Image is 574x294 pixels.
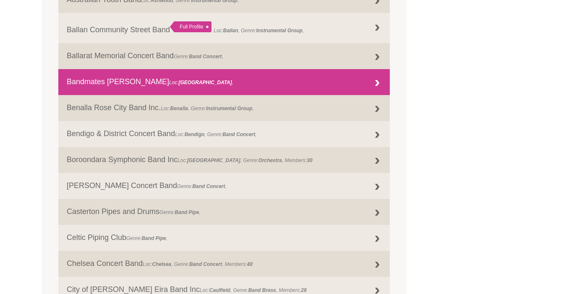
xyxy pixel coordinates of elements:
span: Loc: , Genre: , [175,132,256,137]
span: Genre: , [159,209,201,215]
span: Loc: , [169,80,233,85]
strong: Band Concert [189,54,222,59]
a: Celtic Piping ClubGenre:Band Pipe, [58,225,390,251]
strong: Ballan [223,28,238,34]
div: Full Profile [170,21,211,32]
a: Ballan Community Street Band Full Profile Loc:Ballan, Genre:Instrumental Group, [58,13,390,43]
a: Casterton Pipes and DrumsGenre:Band Pipe, [58,199,390,225]
strong: Band Concert [222,132,255,137]
strong: Bendigo [185,132,205,137]
span: Loc: , Genre: , [214,28,304,34]
strong: Orchestra [258,157,282,163]
strong: Band Pipe [141,235,166,241]
span: Genre: , [126,235,167,241]
span: Loc: , Genre: , Members: [177,157,312,163]
strong: Instrumental Group [256,28,302,34]
strong: Chelsea [152,261,172,267]
strong: 40 [247,261,253,267]
strong: 30 [307,157,312,163]
a: Benalla Rose City Band Inc.Loc:Benalla, Genre:Instrumental Group, [58,95,390,121]
a: Chelsea Concert BandLoc:Chelsea, Genre:Band Concert, Members:40 [58,251,390,277]
span: Genre: , [177,183,227,189]
span: Genre: , [174,54,223,59]
a: Bandmates [PERSON_NAME]Loc:[GEOGRAPHIC_DATA], [58,69,390,95]
a: Ballarat Memorial Concert BandGenre:Band Concert, [58,43,390,69]
a: Boroondara Symphonic Band IncLoc:[GEOGRAPHIC_DATA], Genre:Orchestra, Members:30 [58,147,390,173]
strong: [GEOGRAPHIC_DATA] [179,80,232,85]
strong: 28 [301,287,306,293]
span: Loc: , Genre: , Members: [143,261,253,267]
span: Loc: , Genre: , Members: [200,287,306,293]
strong: Band Brass [248,287,276,293]
a: Bendigo & District Concert BandLoc:Bendigo, Genre:Band Concert, [58,121,390,147]
strong: Band Pipe [175,209,199,215]
strong: Caulfield [209,287,230,293]
strong: Instrumental Group [206,106,252,111]
strong: [GEOGRAPHIC_DATA] [187,157,240,163]
strong: Benalla [170,106,188,111]
a: [PERSON_NAME] Concert BandGenre:Band Concert, [58,173,390,199]
strong: Band Concert [189,261,222,267]
span: Loc: , Genre: , [161,106,253,111]
strong: Band Concert [192,183,225,189]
